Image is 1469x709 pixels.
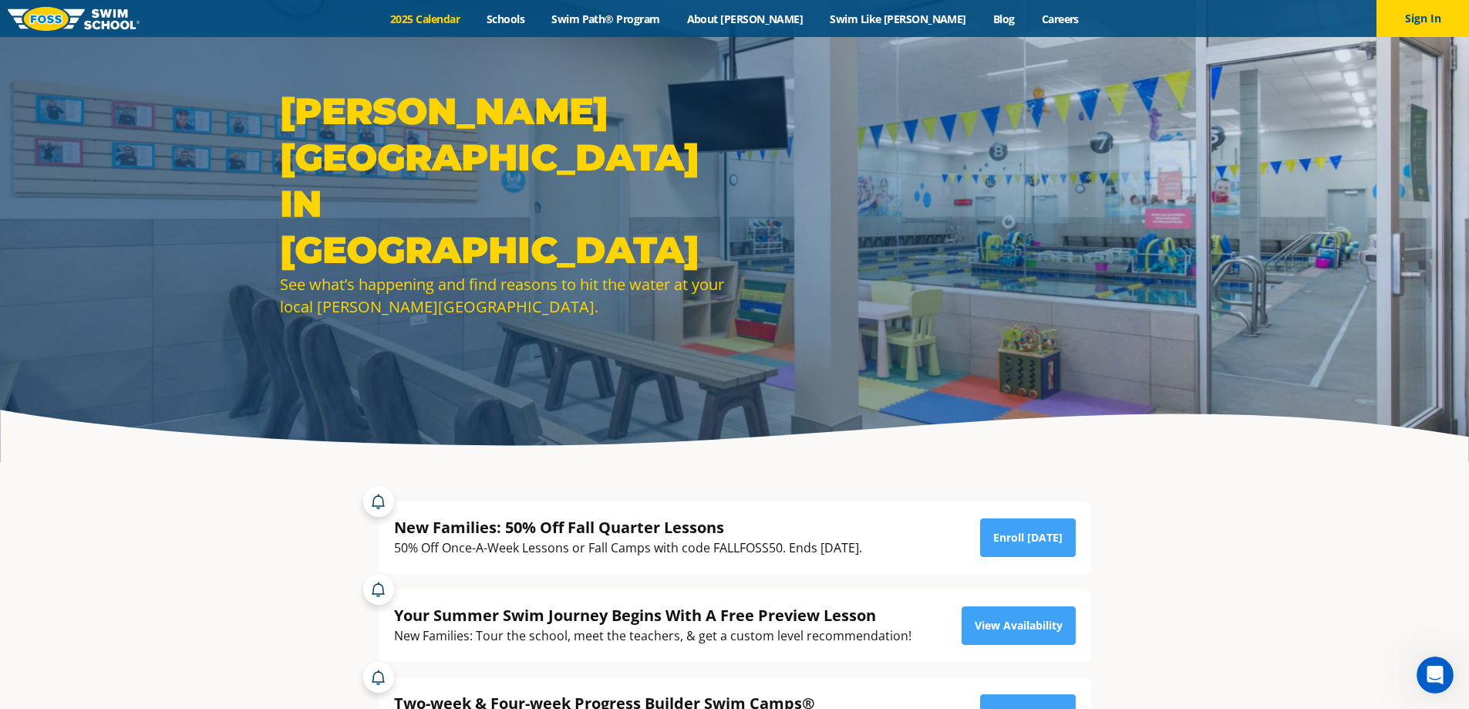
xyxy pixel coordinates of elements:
iframe: Intercom live chat [1417,657,1454,694]
div: Your Summer Swim Journey Begins With A Free Preview Lesson [394,605,911,626]
div: New Families: 50% Off Fall Quarter Lessons [394,517,862,538]
a: About [PERSON_NAME] [673,12,817,26]
a: Enroll [DATE] [980,518,1076,557]
div: See what’s happening and find reasons to hit the water at your local [PERSON_NAME][GEOGRAPHIC_DATA]. [280,273,727,318]
div: New Families: Tour the school, meet the teachers, & get a custom level recommendation! [394,626,911,647]
a: Schools [473,12,538,26]
div: 50% Off Once-A-Week Lessons or Fall Camps with code FALLFOSS50. Ends [DATE]. [394,538,862,559]
a: 2025 Calendar [377,12,473,26]
img: FOSS Swim School Logo [8,7,140,31]
a: Careers [1028,12,1092,26]
a: View Availability [962,606,1076,645]
a: Swim Path® Program [538,12,673,26]
h1: [PERSON_NAME][GEOGRAPHIC_DATA] in [GEOGRAPHIC_DATA] [280,88,727,273]
a: Swim Like [PERSON_NAME] [817,12,980,26]
a: Blog [979,12,1028,26]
